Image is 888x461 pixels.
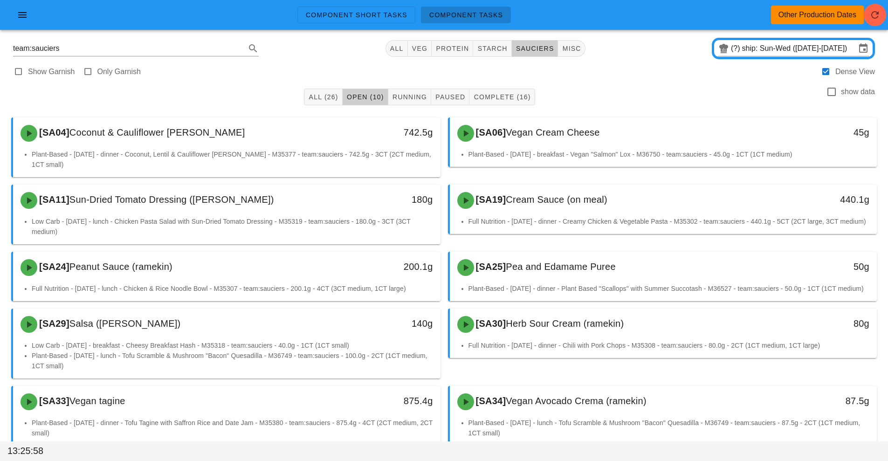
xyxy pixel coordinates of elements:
[429,11,503,19] span: Component Tasks
[841,87,875,96] label: show data
[474,396,506,406] span: [SA34]
[474,318,506,329] span: [SA30]
[558,40,585,57] button: misc
[435,45,469,52] span: protein
[385,40,408,57] button: All
[304,89,342,105] button: All (26)
[392,93,427,101] span: Running
[37,194,69,205] span: [SA11]
[435,93,465,101] span: Paused
[731,44,742,53] div: (?)
[37,261,69,272] span: [SA24]
[562,45,581,52] span: misc
[506,194,607,205] span: Cream Sauce (on meal)
[343,89,388,105] button: Open (10)
[506,318,624,329] span: Herb Sour Cream (ramekin)
[835,67,875,76] label: Dense View
[516,45,554,52] span: sauciers
[468,340,870,351] li: Full Nutrition - [DATE] - dinner - Chili with Pork Chops - M35308 - team:sauciers - 80.0g - 2CT (...
[775,259,869,274] div: 50g
[297,7,415,23] a: Component Short Tasks
[468,418,870,438] li: Plant-Based - [DATE] - lunch - Tofu Scramble & Mushroom "Bacon" Quesadilla - M36749 - team:saucie...
[308,93,338,101] span: All (26)
[338,259,433,274] div: 200.1g
[69,261,172,272] span: Peanut Sauce (ramekin)
[468,216,870,227] li: Full Nutrition - [DATE] - dinner - Creamy Chicken & Vegetable Pasta - M35302 - team:sauciers - 44...
[32,149,433,170] li: Plant-Based - [DATE] - dinner - Coconut, Lentil & Cauliflower [PERSON_NAME] - M35377 - team:sauci...
[390,45,404,52] span: All
[32,340,433,351] li: Low Carb - [DATE] - breakfast - Cheesy Breakfast Hash - M35318 - team:sauciers - 40.0g - 1CT (1CT...
[474,127,506,138] span: [SA06]
[32,351,433,371] li: Plant-Based - [DATE] - lunch - Tofu Scramble & Mushroom "Bacon" Quesadilla - M36749 - team:saucie...
[69,396,125,406] span: Vegan tagine
[69,194,274,205] span: Sun-Dried Tomato Dressing ([PERSON_NAME])
[474,194,506,205] span: [SA19]
[778,9,856,21] div: Other Production Dates
[338,125,433,140] div: 742.5g
[468,283,870,294] li: Plant-Based - [DATE] - dinner - Plant Based "Scallops" with Summer Succotash - M36527 - team:sauc...
[97,67,141,76] label: Only Garnish
[37,396,69,406] span: [SA33]
[32,216,433,237] li: Low Carb - [DATE] - lunch - Chicken Pasta Salad with Sun-Dried Tomato Dressing - M35319 - team:sa...
[421,7,511,23] a: Component Tasks
[432,40,473,57] button: protein
[775,192,869,207] div: 440.1g
[388,89,431,105] button: Running
[512,40,558,57] button: sauciers
[28,67,75,76] label: Show Garnish
[69,318,181,329] span: Salsa ([PERSON_NAME])
[473,40,511,57] button: starch
[32,418,433,438] li: Plant-Based - [DATE] - dinner - Tofu Tagine with Saffron Rice and Date Jam - M35380 - team:saucie...
[506,261,615,272] span: Pea and Edamame Puree
[469,89,535,105] button: Complete (16)
[775,393,869,408] div: 87.5g
[37,127,69,138] span: [SA04]
[473,93,530,101] span: Complete (16)
[305,11,407,19] span: Component Short Tasks
[474,261,506,272] span: [SA25]
[408,40,432,57] button: veg
[468,149,870,159] li: Plant-Based - [DATE] - breakfast - Vegan "Salmon" Lox - M36750 - team:sauciers - 45.0g - 1CT (1CT...
[32,283,433,294] li: Full Nutrition - [DATE] - lunch - Chicken & Rice Noodle Bowl - M35307 - team:sauciers - 200.1g - ...
[506,127,599,138] span: Vegan Cream Cheese
[338,192,433,207] div: 180g
[412,45,428,52] span: veg
[346,93,384,101] span: Open (10)
[506,396,646,406] span: Vegan Avocado Crema (ramekin)
[477,45,507,52] span: starch
[37,318,69,329] span: [SA29]
[69,127,245,138] span: Coconut & Cauliflower [PERSON_NAME]
[775,316,869,331] div: 80g
[338,316,433,331] div: 140g
[6,442,79,460] div: 13:25:58
[338,393,433,408] div: 875.4g
[775,125,869,140] div: 45g
[431,89,469,105] button: Paused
